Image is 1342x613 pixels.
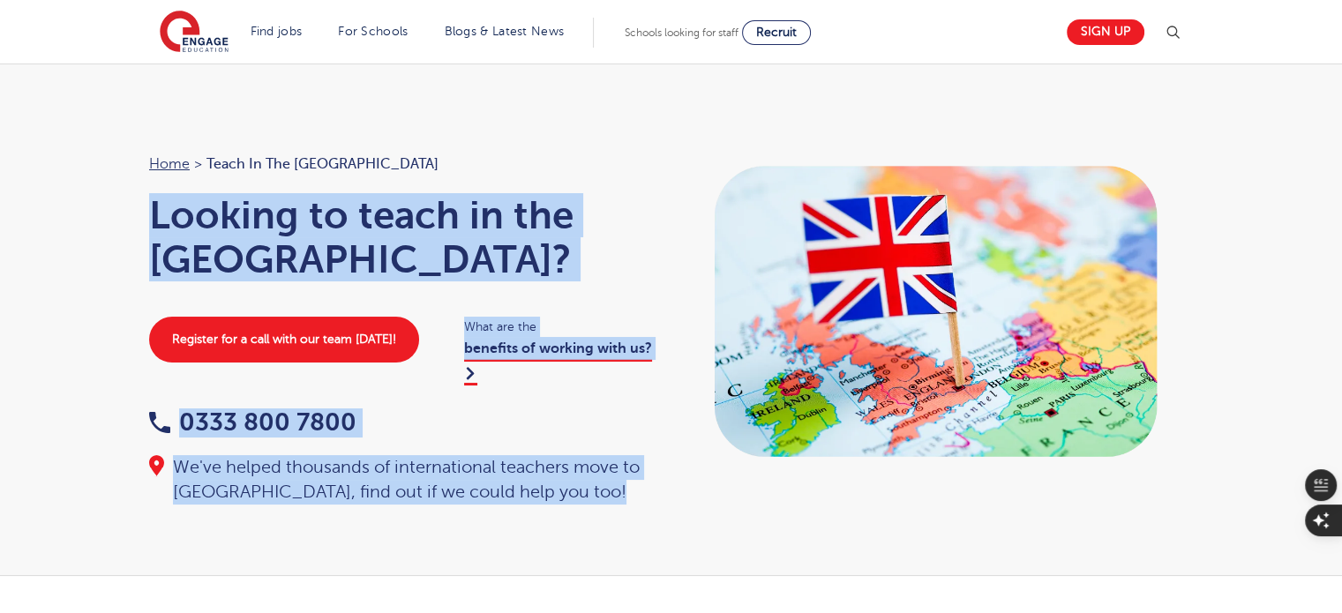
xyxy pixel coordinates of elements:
[149,193,654,281] h1: Looking to teach in the [GEOGRAPHIC_DATA]?
[149,317,419,363] a: Register for a call with our team [DATE]!
[445,25,565,38] a: Blogs & Latest News
[149,156,190,172] a: Home
[194,156,202,172] span: >
[251,25,303,38] a: Find jobs
[206,153,439,176] span: Teach in the [GEOGRAPHIC_DATA]
[756,26,797,39] span: Recruit
[742,20,811,45] a: Recruit
[1067,19,1144,45] a: Sign up
[149,153,654,176] nav: breadcrumb
[464,340,652,385] a: benefits of working with us?
[149,455,654,505] div: We've helped thousands of international teachers move to [GEOGRAPHIC_DATA], find out if we could ...
[160,11,229,55] img: Engage Education
[149,408,356,436] a: 0333 800 7800
[464,317,654,337] span: What are the
[625,26,738,39] span: Schools looking for staff
[338,25,408,38] a: For Schools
